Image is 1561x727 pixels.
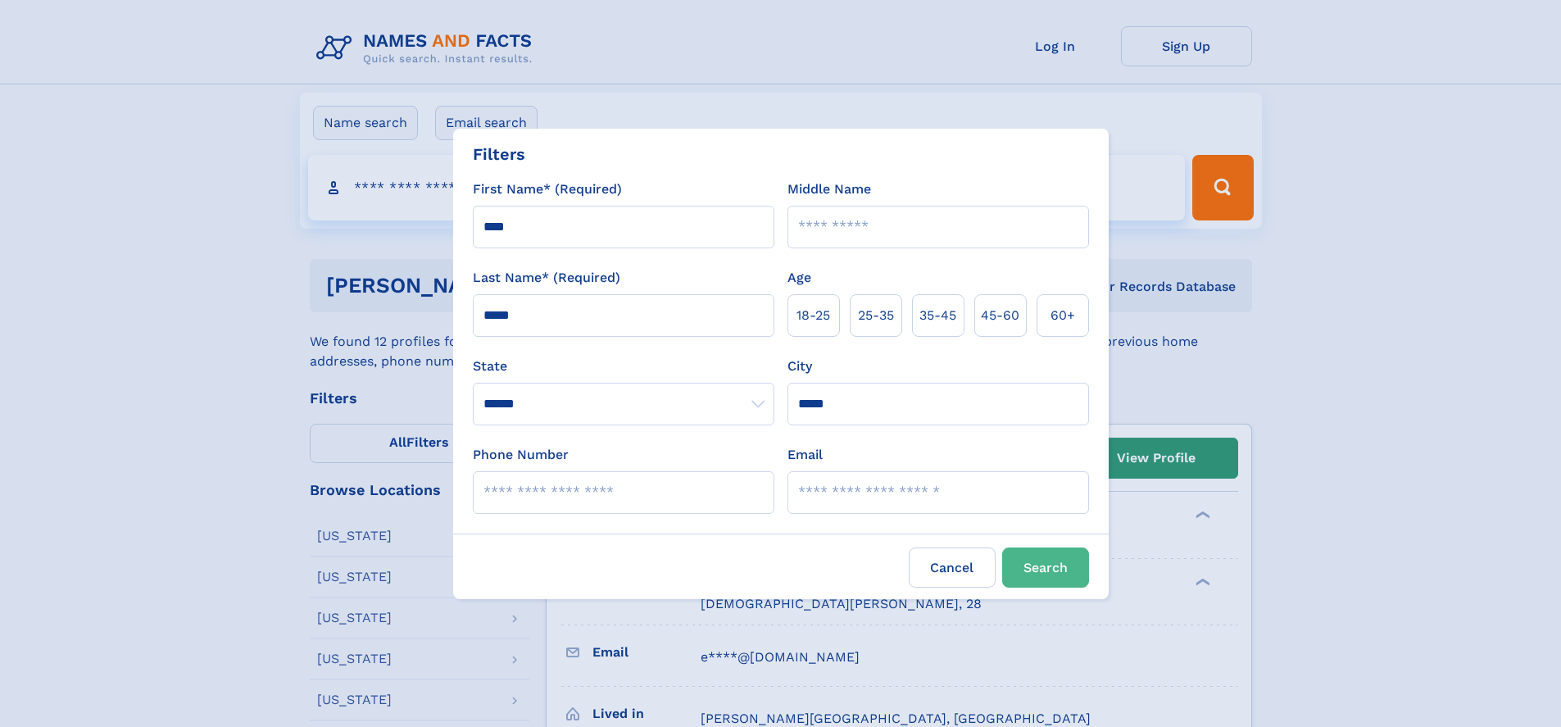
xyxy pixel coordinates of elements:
button: Search [1002,548,1089,588]
label: City [787,357,812,376]
label: Cancel [909,548,996,588]
span: 25‑35 [858,306,894,325]
label: Middle Name [787,179,871,199]
span: 45‑60 [981,306,1019,325]
label: State [473,357,774,376]
span: 18‑25 [796,306,830,325]
label: Last Name* (Required) [473,268,620,288]
div: Filters [473,142,525,166]
span: 60+ [1050,306,1075,325]
label: Phone Number [473,445,569,465]
span: 35‑45 [919,306,956,325]
label: Age [787,268,811,288]
label: First Name* (Required) [473,179,622,199]
label: Email [787,445,823,465]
